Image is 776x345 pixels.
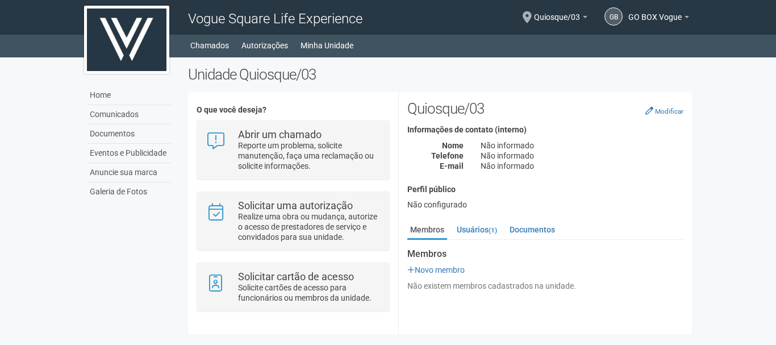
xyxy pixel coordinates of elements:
[407,265,465,275] a: Novo membro
[84,6,169,74] img: logo.jpg
[241,38,288,53] a: Autorizações
[238,199,353,211] strong: Solicitar uma autorização
[407,100,683,117] h2: Quiosque/03
[407,249,683,259] strong: Membros
[472,161,692,171] div: Não informado
[472,140,692,151] div: Não informado
[407,185,683,194] h4: Perfil público
[628,14,689,23] a: GO BOX Vogue
[489,226,497,234] small: (1)
[87,163,171,182] a: Anuncie sua marca
[645,106,683,115] a: Modificar
[238,271,354,282] strong: Solicitar cartão de acesso
[87,105,171,124] a: Comunicados
[188,11,362,27] span: Vogue Square Life Experience
[238,140,381,171] p: Reporte um problema, solicite manutenção, faça uma reclamação ou solicite informações.
[507,221,558,238] a: Documentos
[87,86,171,105] a: Home
[87,124,171,144] a: Documentos
[440,161,464,171] strong: E-mail
[407,281,683,291] div: Não existem membros cadastrados na unidade.
[534,14,587,23] a: Quiosque/03
[472,151,692,161] div: Não informado
[407,126,683,134] h4: Informações de contato (interno)
[655,107,683,115] small: Modificar
[407,221,447,240] a: Membros
[206,272,380,303] a: Solicitar cartão de acesso Solicite cartões de acesso para funcionários ou membros da unidade.
[197,106,389,114] h4: O que você deseja?
[454,221,500,238] a: Usuários(1)
[301,38,353,53] a: Minha Unidade
[534,2,580,22] span: Quiosque/03
[190,38,229,53] a: Chamados
[206,201,380,242] a: Solicitar uma autorização Realize uma obra ou mudança, autorize o acesso de prestadores de serviç...
[407,199,683,210] div: Não configurado
[431,151,464,160] strong: Telefone
[628,2,682,22] span: GO BOX Vogue
[206,130,380,171] a: Abrir um chamado Reporte um problema, solicite manutenção, faça uma reclamação ou solicite inform...
[604,7,623,26] a: GB
[188,66,692,83] h2: Unidade Quiosque/03
[238,282,381,303] p: Solicite cartões de acesso para funcionários ou membros da unidade.
[238,211,381,242] p: Realize uma obra ou mudança, autorize o acesso de prestadores de serviço e convidados para sua un...
[87,182,171,201] a: Galeria de Fotos
[442,141,464,150] strong: Nome
[87,144,171,163] a: Eventos e Publicidade
[238,128,322,140] strong: Abrir um chamado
